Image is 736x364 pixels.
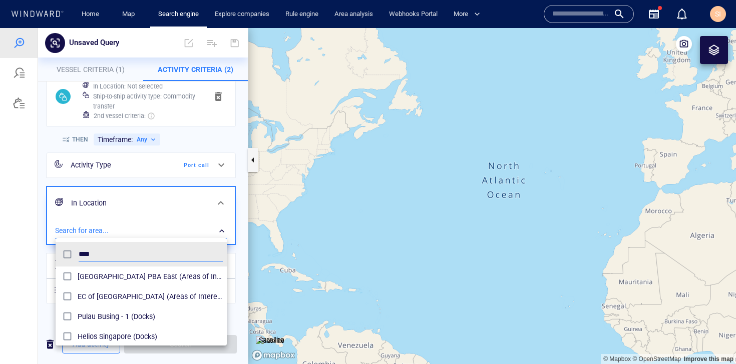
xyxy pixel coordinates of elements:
span: Helios Singapore (Docks) [78,302,223,314]
a: Home [78,5,103,23]
button: Map [114,5,146,23]
span: More [454,8,480,20]
a: Rule engine [281,5,322,23]
span: SI [715,10,721,18]
a: Explore companies [211,5,273,23]
a: Area analysis [330,5,377,23]
iframe: Chat [693,319,728,356]
div: grid [56,238,227,313]
button: Home [74,5,106,23]
span: Pulau Busing - 1 (Docks) [78,282,223,294]
button: More [450,5,489,23]
a: Webhooks Portal [385,5,442,23]
span: EC of [GEOGRAPHIC_DATA] (Areas of Interest) [78,262,223,274]
a: Map [118,5,142,23]
span: [GEOGRAPHIC_DATA] PBA East (Areas of Interest) [78,242,223,254]
div: Singapore PBA East (Areas of Interest) [78,242,223,254]
a: Search engine [154,5,203,23]
button: SI [708,4,728,24]
div: EC of Singapore (Areas of Interest) [78,262,223,274]
div: Notification center [676,8,688,20]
